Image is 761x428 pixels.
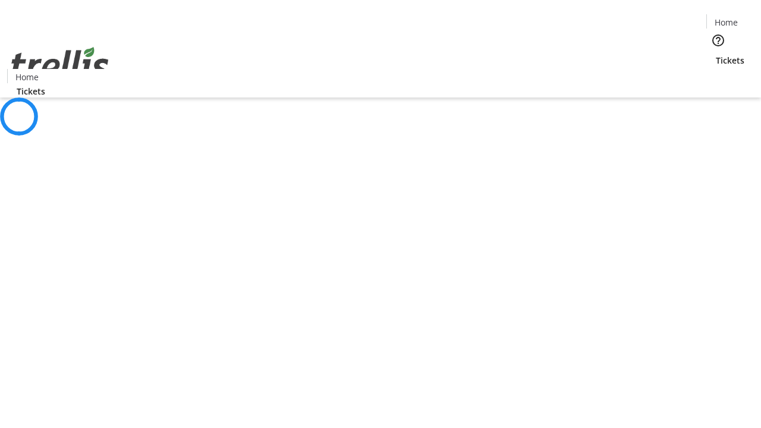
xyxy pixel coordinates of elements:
span: Tickets [17,85,45,97]
a: Tickets [706,54,754,67]
span: Tickets [716,54,744,67]
span: Home [15,71,39,83]
img: Orient E2E Organization fhxPYzq0ca's Logo [7,34,113,93]
span: Home [715,16,738,29]
a: Tickets [7,85,55,97]
a: Home [707,16,745,29]
button: Help [706,29,730,52]
button: Cart [706,67,730,90]
a: Home [8,71,46,83]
